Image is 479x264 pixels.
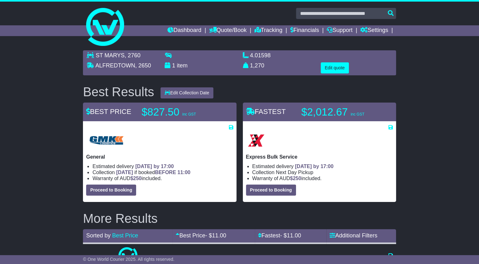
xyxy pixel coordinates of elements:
[255,25,282,36] a: Tracking
[252,163,393,169] li: Estimated delivery
[290,176,301,181] span: $
[212,232,226,239] span: 11.00
[172,62,175,69] span: 1
[293,176,301,181] span: 250
[252,169,393,175] li: Collection
[125,52,141,59] span: , 2760
[92,169,233,175] li: Collection
[250,62,264,69] span: 1,270
[360,25,388,36] a: Settings
[350,112,364,116] span: inc GST
[177,62,187,69] span: item
[92,163,233,169] li: Estimated delivery
[112,232,138,239] a: Best Price
[86,154,233,160] p: General
[182,112,196,116] span: inc GST
[176,232,226,239] a: Best Price- $11.00
[301,106,381,118] p: $2,012.67
[86,108,131,116] span: BEST PRICE
[276,170,313,175] span: Next Day Pickup
[116,170,190,175] span: if booked
[295,164,334,169] span: [DATE] by 17:00
[246,108,286,116] span: FASTEST
[92,175,233,181] li: Warranty of AUD included.
[250,52,271,59] span: 4.01598
[86,185,136,196] button: Proceed to Booking
[95,62,135,69] span: ALFREDTOWN
[209,25,247,36] a: Quote/Book
[133,176,142,181] span: 250
[142,106,221,118] p: $827.50
[135,62,151,69] span: , 2650
[167,25,201,36] a: Dashboard
[177,170,190,175] span: 11:00
[321,62,349,73] button: Edit quote
[290,25,319,36] a: Financials
[83,211,396,225] h2: More Results
[83,257,174,262] span: © One World Courier 2025. All rights reserved.
[246,185,296,196] button: Proceed to Booking
[246,154,393,160] p: Express Bulk Service
[287,232,301,239] span: 11.00
[96,52,124,59] span: ST MARYS
[246,130,266,151] img: Border Express: Express Bulk Service
[327,25,352,36] a: Support
[155,170,176,175] span: BEFORE
[116,170,133,175] span: [DATE]
[330,232,377,239] a: Additional Filters
[86,232,110,239] span: Sorted by
[161,87,213,98] button: Edit Collection Date
[130,176,142,181] span: $
[80,85,157,99] div: Best Results
[135,164,174,169] span: [DATE] by 17:00
[205,232,226,239] span: - $
[86,130,127,151] img: GMK Logistics: General
[280,232,301,239] span: - $
[258,232,301,239] a: Fastest- $11.00
[252,175,393,181] li: Warranty of AUD included.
